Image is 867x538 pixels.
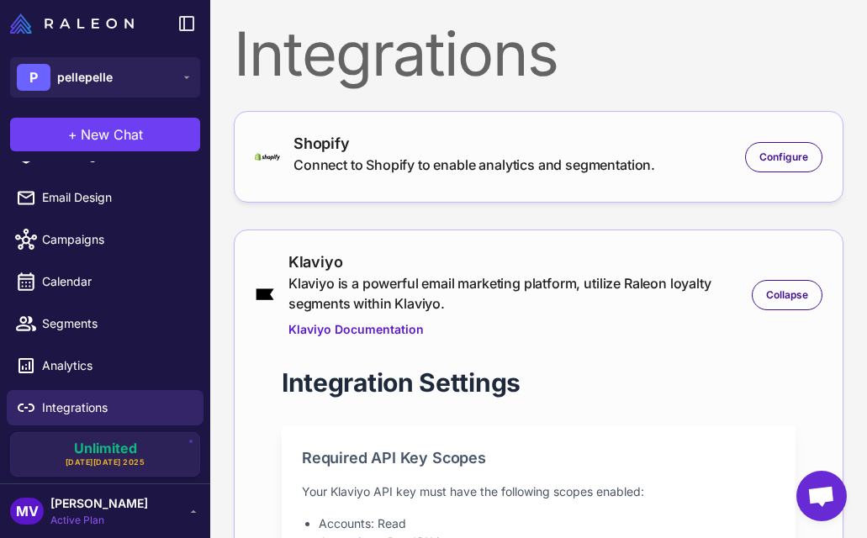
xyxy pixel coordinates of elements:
[7,390,204,425] a: Integrations
[57,68,113,87] span: pellepelle
[288,320,752,339] a: Klaviyo Documentation
[255,153,280,161] img: shopify-logo-primary-logo-456baa801ee66a0a435671082365958316831c9960c480451dd0330bcdae304f.svg
[234,24,843,84] div: Integrations
[10,13,134,34] img: Raleon Logo
[10,498,44,525] div: MV
[42,356,190,375] span: Analytics
[81,124,143,145] span: New Chat
[42,272,190,291] span: Calendar
[293,132,655,155] div: Shopify
[302,483,775,501] p: Your Klaviyo API key must have the following scopes enabled:
[42,188,190,207] span: Email Design
[74,441,137,455] span: Unlimited
[42,230,190,249] span: Campaigns
[10,13,140,34] a: Raleon Logo
[7,180,204,215] a: Email Design
[288,251,752,273] div: Klaviyo
[302,446,775,469] h2: Required API Key Scopes
[796,471,847,521] div: Open chat
[282,366,521,399] h1: Integration Settings
[766,287,808,303] span: Collapse
[319,514,775,533] li: Accounts: Read
[50,494,148,513] span: [PERSON_NAME]
[7,264,204,299] a: Calendar
[10,118,200,151] button: +New Chat
[68,124,77,145] span: +
[255,287,275,303] img: klaviyo.png
[50,513,148,528] span: Active Plan
[17,64,50,91] div: P
[66,456,145,468] span: [DATE][DATE] 2025
[10,57,200,98] button: Ppellepelle
[293,155,655,175] div: Connect to Shopify to enable analytics and segmentation.
[7,306,204,341] a: Segments
[288,273,752,314] div: Klaviyo is a powerful email marketing platform, utilize Raleon loyalty segments within Klaviyo.
[7,348,204,383] a: Analytics
[759,150,808,165] span: Configure
[42,398,190,417] span: Integrations
[42,314,190,333] span: Segments
[7,222,204,257] a: Campaigns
